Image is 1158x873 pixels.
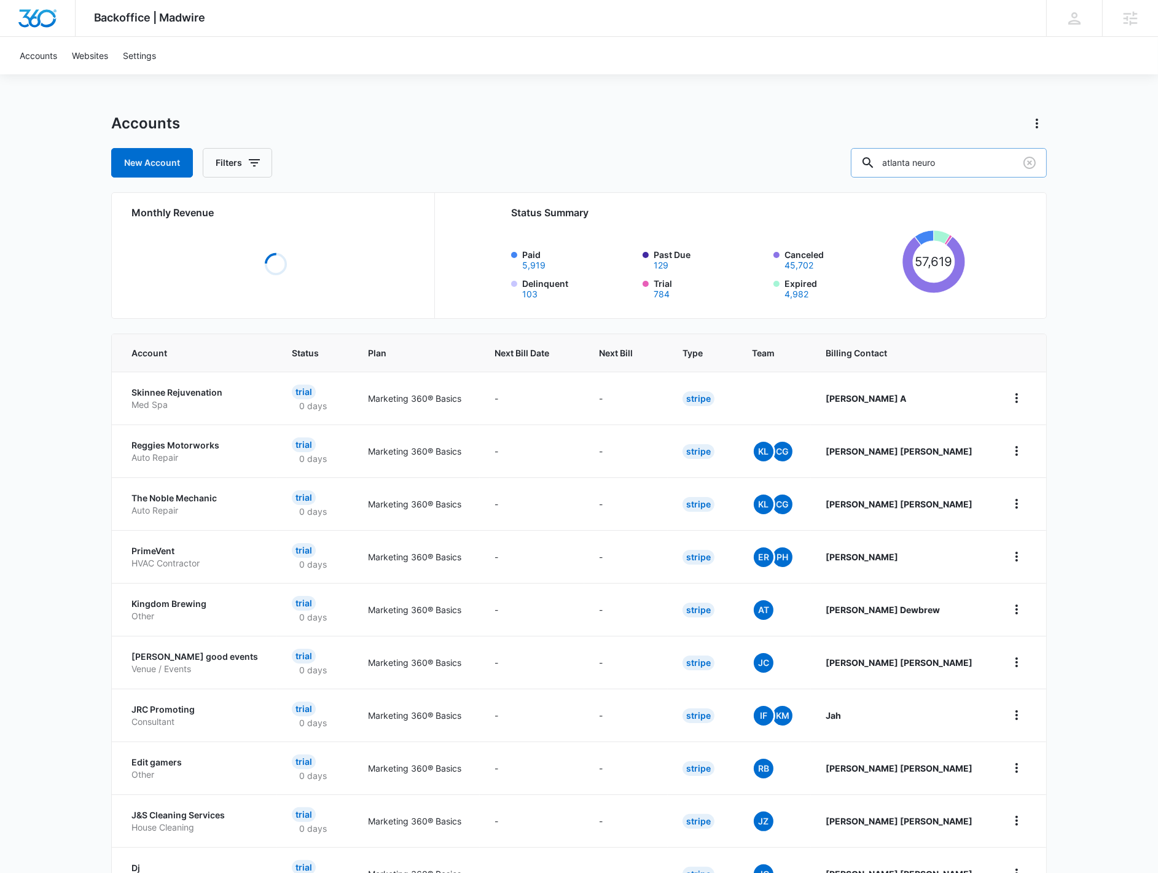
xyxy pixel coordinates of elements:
div: Trial [292,596,316,611]
td: - [584,636,668,689]
p: 0 days [292,611,334,624]
p: Kingdom Brewing [131,598,262,610]
td: - [584,372,668,425]
p: 0 days [292,399,334,412]
td: - [584,477,668,530]
p: PrimeVent [131,545,262,557]
span: KL [754,495,773,514]
h1: Accounts [111,114,180,133]
strong: [PERSON_NAME] A [826,393,906,404]
p: Marketing 360® Basics [368,709,464,722]
a: Reggies MotorworksAuto Repair [131,439,262,463]
a: J&S Cleaning ServicesHouse Cleaning [131,809,262,833]
strong: [PERSON_NAME] [826,552,898,562]
button: Clear [1020,153,1039,173]
p: Other [131,769,262,781]
td: - [584,583,668,636]
span: KM [773,706,792,726]
span: ER [754,547,773,567]
a: Kingdom BrewingOther [131,598,262,622]
p: Marketing 360® Basics [368,815,464,828]
p: HVAC Contractor [131,557,262,570]
button: Canceled [784,261,813,270]
td: - [584,689,668,742]
strong: Jah [826,710,841,721]
p: 0 days [292,822,334,835]
div: Stripe [683,761,714,776]
td: - [480,742,585,794]
strong: [PERSON_NAME] [PERSON_NAME] [826,763,972,773]
span: Billing Contact [826,346,977,359]
strong: [PERSON_NAME] [PERSON_NAME] [826,499,972,509]
p: Skinnee Rejuvenation [131,386,262,399]
button: home [1007,547,1027,566]
p: 0 days [292,664,334,676]
div: Trial [292,437,316,452]
span: PH [773,547,792,567]
span: Next Bill [599,346,635,359]
div: Stripe [683,550,714,565]
p: Marketing 360® Basics [368,762,464,775]
button: Expired [784,290,808,299]
a: PrimeVentHVAC Contractor [131,545,262,569]
strong: [PERSON_NAME] [PERSON_NAME] [826,657,972,668]
p: Marketing 360® Basics [368,656,464,669]
a: JRC PromotingConsultant [131,703,262,727]
button: Past Due [654,261,668,270]
strong: [PERSON_NAME] [PERSON_NAME] [826,816,972,826]
a: Edit gamersOther [131,756,262,780]
span: At [754,600,773,620]
span: JC [754,653,773,673]
h2: Monthly Revenue [131,205,420,220]
p: Venue / Events [131,663,262,675]
span: IF [754,706,773,726]
p: Edit gamers [131,756,262,769]
span: Plan [368,346,464,359]
div: Trial [292,385,316,399]
button: home [1007,388,1027,408]
p: 0 days [292,558,334,571]
label: Delinquent [522,277,635,299]
p: Med Spa [131,399,262,411]
button: home [1007,494,1027,514]
label: Trial [654,277,767,299]
td: - [480,583,585,636]
span: JZ [754,812,773,831]
a: Websites [65,37,115,74]
button: home [1007,811,1027,831]
p: [PERSON_NAME] good events [131,651,262,663]
div: Stripe [683,603,714,617]
td: - [480,425,585,477]
p: Marketing 360® Basics [368,603,464,616]
span: CG [773,442,792,461]
td: - [584,794,668,847]
span: Account [131,346,245,359]
a: [PERSON_NAME] good eventsVenue / Events [131,651,262,675]
button: Actions [1027,114,1047,133]
input: Search [851,148,1047,178]
td: - [480,530,585,583]
label: Canceled [784,248,898,270]
a: Accounts [12,37,65,74]
strong: [PERSON_NAME] [PERSON_NAME] [826,446,972,456]
p: 0 days [292,505,334,518]
div: Trial [292,543,316,558]
p: Marketing 360® Basics [368,445,464,458]
p: The Noble Mechanic [131,492,262,504]
button: home [1007,705,1027,725]
a: Skinnee RejuvenationMed Spa [131,386,262,410]
p: J&S Cleaning Services [131,809,262,821]
a: Settings [115,37,163,74]
p: Consultant [131,716,262,728]
button: home [1007,600,1027,619]
div: Trial [292,702,316,716]
span: Type [683,346,705,359]
p: Marketing 360® Basics [368,392,464,405]
button: home [1007,652,1027,672]
span: KL [754,442,773,461]
div: Stripe [683,708,714,723]
p: 0 days [292,769,334,782]
label: Paid [522,248,635,270]
div: Trial [292,490,316,505]
span: Next Bill Date [495,346,552,359]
